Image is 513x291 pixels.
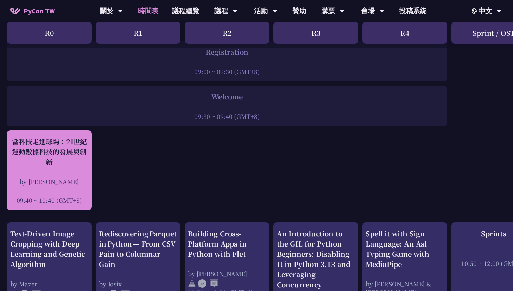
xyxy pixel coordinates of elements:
div: by Josix [99,279,177,288]
div: 09:00 ~ 09:30 (GMT+8) [10,67,444,76]
img: Locale Icon [472,8,478,14]
div: by [PERSON_NAME] [10,177,88,186]
div: R0 [7,22,92,44]
div: Text-Driven Image Cropping with Deep Learning and Genetic Algorithm [10,229,88,269]
div: R3 [273,22,358,44]
div: Spell it with Sign Language: An Asl Typing Game with MediaPipe [366,229,444,269]
div: R1 [96,22,180,44]
div: R4 [362,22,447,44]
div: 09:40 ~ 10:40 (GMT+8) [10,196,88,204]
div: by Mazer [10,279,88,288]
a: PyCon TW [3,2,61,19]
div: Rediscovering Parquet in Python — From CSV Pain to Columnar Gain [99,229,177,269]
span: PyCon TW [24,6,55,16]
div: Building Cross-Platform Apps in Python with Flet [188,229,266,259]
div: R2 [185,22,269,44]
div: 09:30 ~ 09:40 (GMT+8) [10,112,444,121]
a: 當科技走進球場：21世紀運動數據科技的發展與創新 by [PERSON_NAME] 09:40 ~ 10:40 (GMT+8) [10,137,88,204]
img: Home icon of PyCon TW 2025 [10,7,20,14]
div: 當科技走進球場：21世紀運動數據科技的發展與創新 [10,137,88,167]
div: An Introduction to the GIL for Python Beginners: Disabling It in Python 3.13 and Leveraging Concu... [277,229,355,290]
div: by [PERSON_NAME] [188,269,266,278]
img: svg+xml;base64,PHN2ZyB4bWxucz0iaHR0cDovL3d3dy53My5vcmcvMjAwMC9zdmciIHdpZHRoPSIyNCIgaGVpZ2h0PSIyNC... [188,279,196,288]
img: ENEN.5a408d1.svg [198,279,218,288]
div: Welcome [10,92,444,102]
div: Registration [10,47,444,57]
